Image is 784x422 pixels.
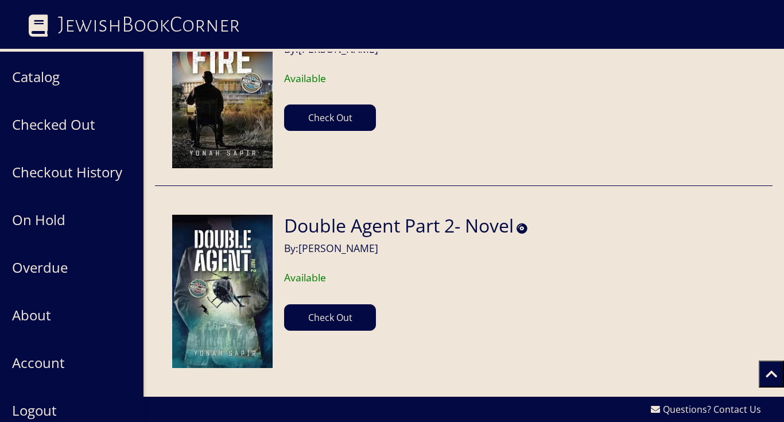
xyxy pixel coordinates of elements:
a: Questions? Contact Us [651,402,761,416]
button: Check Out [284,304,376,331]
img: media [172,215,273,368]
h2: Double Agent Part 2- Novel [284,215,514,237]
h6: Available [284,272,527,284]
h6: Available [284,72,500,84]
h6: By: [PERSON_NAME] [284,40,500,55]
img: media [172,16,273,168]
button: Check Out [284,104,376,131]
h6: By: [PERSON_NAME] [284,239,527,254]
